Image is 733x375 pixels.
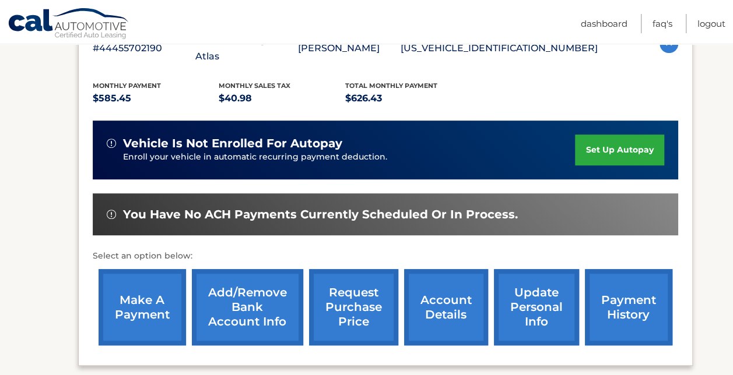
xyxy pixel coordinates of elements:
[123,136,342,151] span: vehicle is not enrolled for autopay
[585,269,672,345] a: payment history
[107,210,116,219] img: alert-white.svg
[123,207,518,222] span: You have no ACH payments currently scheduled or in process.
[345,90,472,107] p: $626.43
[345,82,437,90] span: Total Monthly Payment
[219,90,345,107] p: $40.98
[93,82,161,90] span: Monthly Payment
[93,90,219,107] p: $585.45
[93,249,678,263] p: Select an option below:
[697,14,725,33] a: Logout
[123,151,576,164] p: Enroll your vehicle in automatic recurring payment deduction.
[401,40,598,56] p: [US_VEHICLE_IDENTIFICATION_NUMBER]
[195,32,298,65] p: 2024 Volkswagen Atlas
[192,269,303,345] a: Add/Remove bank account info
[107,139,116,148] img: alert-white.svg
[309,269,398,345] a: request purchase price
[494,269,579,345] a: update personal info
[653,14,672,33] a: FAQ's
[219,82,290,90] span: Monthly sales Tax
[99,269,186,345] a: make a payment
[575,135,664,165] a: set up autopay
[298,40,401,56] p: [PERSON_NAME]
[93,40,195,56] p: #44455702190
[8,8,130,41] a: Cal Automotive
[404,269,488,345] a: account details
[581,14,627,33] a: Dashboard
